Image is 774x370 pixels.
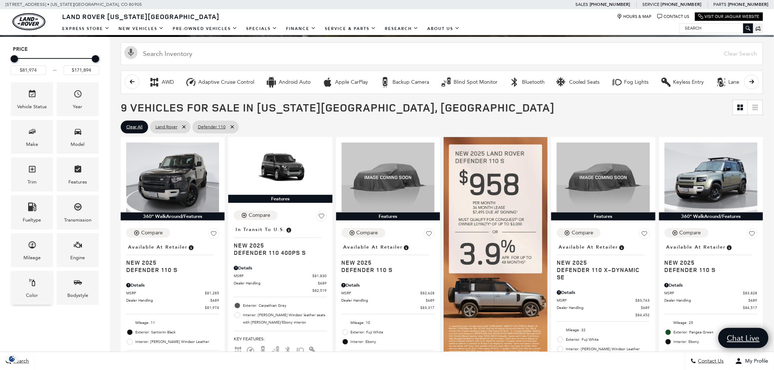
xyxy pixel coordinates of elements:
[342,242,435,273] a: Available at RetailerNew 2025Defender 110 S
[336,212,440,220] div: Features
[74,88,82,103] span: Year
[342,266,429,273] span: Defender 110 S
[612,77,623,88] div: Fog Lights
[665,290,758,296] a: MSRP $83,828
[68,178,87,186] div: Features
[698,14,760,19] a: Visit Our Jaguar Website
[665,259,752,266] span: New 2025
[572,230,593,236] div: Compare
[556,77,567,88] div: Cooled Seats
[121,42,763,65] input: Search Inventory
[58,22,464,35] nav: Main Navigation
[557,289,650,296] div: Pricing Details - Defender 110 X-Dynamic SE
[279,79,311,86] div: Android Auto
[322,77,333,88] div: Apple CarPlay
[424,228,435,242] button: Save Vehicle
[696,358,724,364] span: Contact Us
[126,266,214,273] span: Defender 110 S
[57,82,99,116] div: YearYear
[234,288,327,293] a: $82,519
[243,312,327,326] span: Interior: [PERSON_NAME] Windsor leather seats with [PERSON_NAME]/Ebony interior
[141,230,163,236] div: Compare
[234,335,327,343] span: Key Features :
[608,75,653,90] button: Fog LightsFog Lights
[11,158,53,192] div: TrimTrim
[342,305,435,310] a: $83,317
[335,79,368,86] div: Apple CarPlay
[557,143,650,212] img: 2025 LAND ROVER Defender 110 X-Dynamic SE
[283,347,292,352] span: Bluetooth
[624,79,649,86] div: Fog Lights
[126,228,170,238] button: Compare Vehicle
[342,282,435,288] div: Pricing Details - Defender 110 S
[114,22,168,35] a: New Vehicles
[403,243,410,251] span: Vehicle is in stock and ready for immediate delivery. Due to demand, availability is subject to c...
[441,77,452,88] div: Blind Spot Monitor
[426,298,435,303] span: $689
[126,143,219,212] img: 2025 LAND ROVER Defender 110 S
[67,291,88,299] div: Bodystyle
[282,22,320,35] a: Finance
[505,75,549,90] button: BluetoothBluetooth
[680,24,753,33] input: Search
[566,336,650,343] span: Exterior: Fuji White
[342,318,435,328] li: Mileage: 10
[64,65,99,75] input: Maximum
[673,79,704,86] div: Keyless Entry
[665,298,749,303] span: Dealer Handling
[636,298,650,303] span: $83,763
[74,276,82,291] span: Bodystyle
[23,254,41,262] div: Mileage
[243,302,327,309] span: Exterior: Carpathian Grey
[342,259,429,266] span: New 2025
[74,201,82,216] span: Transmission
[228,195,332,203] div: Features
[181,75,258,90] button: Adaptive Cruise ControlAdaptive Cruise Control
[557,325,650,335] li: Mileage: 32
[342,143,435,212] img: 2025 LAND ROVER Defender 110 S
[674,338,758,346] span: Interior: Ebony
[28,276,37,291] span: Color
[28,125,37,140] span: Make
[285,226,292,234] span: Vehicle has shipped from factory of origin. Estimated time of delivery to Retailer is on average ...
[4,355,20,363] section: Click to Open Cookie Consent Modal
[11,271,53,305] div: ColorColor
[198,79,254,86] div: Adaptive Cruise Control
[357,230,378,236] div: Compare
[149,77,160,88] div: AWD
[57,233,99,267] div: EngineEngine
[313,273,327,279] span: $81,830
[743,358,769,364] span: My Profile
[730,352,774,370] button: Open user profile menu
[259,347,267,352] span: Backup Camera
[437,75,501,90] button: Blind Spot MonitorBlind Spot Monitor
[71,254,85,262] div: Engine
[126,290,205,296] span: MSRP
[205,305,219,310] span: $81,974
[234,242,321,249] span: New 2025
[665,318,758,328] li: Mileage: 25
[744,75,759,89] button: scroll right
[11,82,53,116] div: VehicleVehicle Status
[64,216,91,224] div: Transmission
[126,305,219,310] a: $81,974
[266,77,277,88] div: Android Auto
[575,2,589,7] span: Sales
[661,1,702,7] a: [PHONE_NUMBER]
[743,290,758,296] span: $83,828
[342,298,435,303] a: Dealer Handling $689
[454,79,497,86] div: Blind Spot Monitor
[17,103,47,111] div: Vehicle Status
[380,77,391,88] div: Backup Camera
[62,12,219,21] span: Land Rover [US_STATE][GEOGRAPHIC_DATA]
[569,79,600,86] div: Cooled Seats
[155,122,177,132] span: Land Rover
[236,226,285,234] span: In Transit to U.S.
[313,288,327,293] span: $82,519
[28,239,37,254] span: Mileage
[724,333,763,343] span: Chat Live
[185,77,196,88] div: Adaptive Cruise Control
[74,163,82,178] span: Features
[162,79,174,86] div: AWD
[557,266,644,281] span: Defender 110 X-Dynamic SE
